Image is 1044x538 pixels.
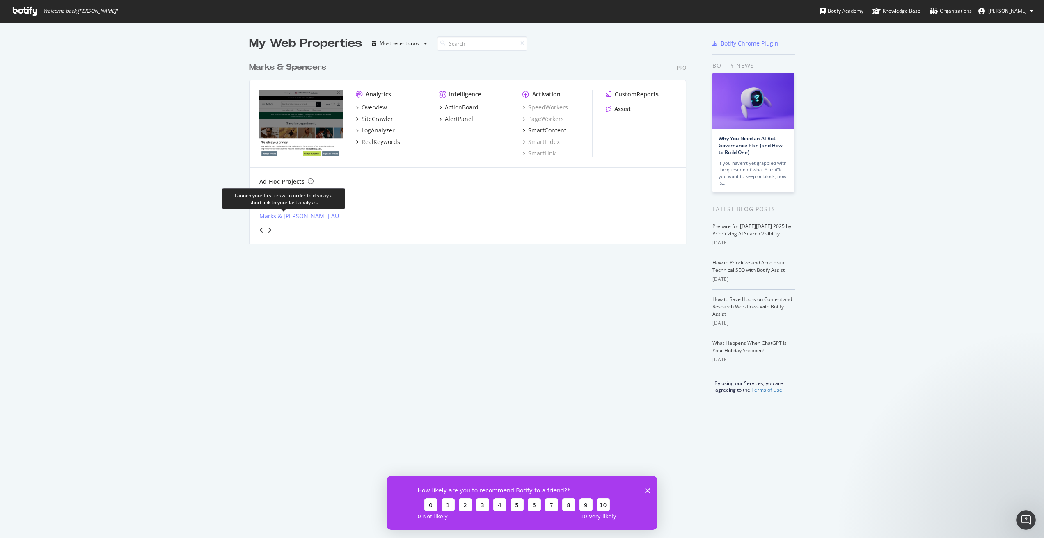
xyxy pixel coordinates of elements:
[712,276,795,283] div: [DATE]
[606,90,659,98] a: CustomReports
[439,103,478,112] a: ActionBoard
[522,103,568,112] a: SpeedWorkers
[712,239,795,246] div: [DATE]
[259,178,304,186] div: Ad-Hoc Projects
[712,296,792,317] a: How to Save Hours on Content and Research Workflows with Botify Assist
[721,39,778,48] div: Botify Chrome Plugin
[445,103,478,112] div: ActionBoard
[366,90,391,98] div: Analytics
[719,135,783,156] a: Why You Need an AI Bot Governance Plan (and How to Build One)
[522,115,564,123] a: PageWorkers
[522,149,556,157] a: SmartLink
[872,7,920,15] div: Knowledge Base
[356,103,387,112] a: Overview
[249,35,362,52] div: My Web Properties
[522,138,560,146] a: SmartIndex
[356,138,400,146] a: RealKeywords
[356,126,395,134] a: LogAnalyzer
[256,223,267,237] div: angle-left
[43,8,117,14] span: Welcome back, [PERSON_NAME] !
[712,73,794,129] img: Why You Need an AI Bot Governance Plan (and How to Build One)
[445,115,473,123] div: AlertPanel
[615,90,659,98] div: CustomReports
[229,191,338,205] div: Launch your first crawl in order to display a short link to your last analysis.
[712,319,795,327] div: [DATE]
[988,7,1027,14] span: Cameron Jackson
[712,223,791,237] a: Prepare for [DATE][DATE] 2025 by Prioritizing AI Search Visibility
[249,62,330,73] a: Marks & Spencers
[606,105,631,113] a: Assist
[449,90,481,98] div: Intelligence
[972,5,1040,18] button: [PERSON_NAME]
[362,115,393,123] div: SiteCrawler
[712,61,795,70] div: Botify news
[249,62,326,73] div: Marks & Spencers
[712,205,795,214] div: Latest Blog Posts
[362,138,400,146] div: RealKeywords
[820,7,863,15] div: Botify Academy
[437,36,527,51] input: Search
[712,340,787,354] a: What Happens When ChatGPT Is Your Holiday Shopper?
[249,52,693,244] div: grid
[677,64,686,71] div: Pro
[712,39,778,48] a: Botify Chrome Plugin
[387,476,657,530] iframe: Survey from Botify
[1016,510,1036,530] iframe: Intercom live chat
[719,160,788,186] div: If you haven’t yet grappled with the question of what AI traffic you want to keep or block, now is…
[522,126,566,134] a: SmartContent
[712,259,786,274] a: How to Prioritize and Accelerate Technical SEO with Botify Assist
[369,37,430,50] button: Most recent crawl
[614,105,631,113] div: Assist
[259,212,339,220] a: Marks & [PERSON_NAME] AU
[362,126,395,134] div: LogAnalyzer
[380,41,421,46] div: Most recent crawl
[930,7,972,15] div: Organizations
[712,356,795,363] div: [DATE]
[439,115,473,123] a: AlertPanel
[362,103,387,112] div: Overview
[267,226,272,234] div: angle-right
[528,126,566,134] div: SmartContent
[532,90,561,98] div: Activation
[356,115,393,123] a: SiteCrawler
[259,90,343,157] img: www.marksandspencer.com/
[751,386,782,393] a: Terms of Use
[702,376,795,393] div: By using our Services, you are agreeing to the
